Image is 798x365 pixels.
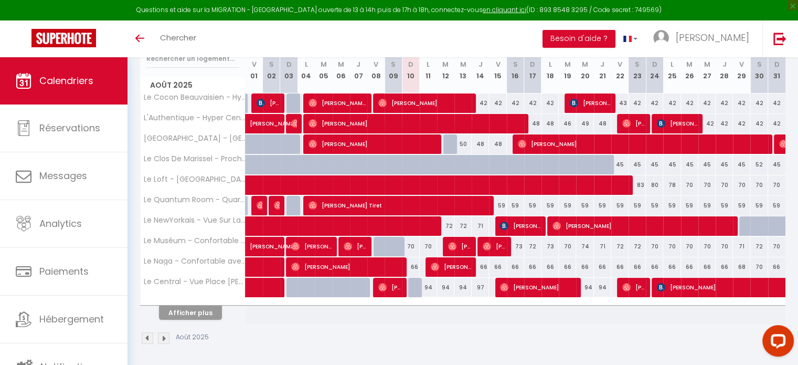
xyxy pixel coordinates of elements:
[576,278,593,297] div: 94
[308,195,487,215] span: [PERSON_NAME] Tiret
[500,277,575,297] span: [PERSON_NAME]
[754,321,798,365] iframe: LiveChat chat widget
[681,237,698,256] div: 70
[594,114,611,133] div: 48
[31,29,96,47] img: Super Booking
[541,93,559,113] div: 42
[142,237,247,245] span: Le Muséum - Confortable avec Vue sur la Cathédrale
[160,32,196,43] span: Chercher
[750,114,768,133] div: 42
[142,278,247,286] span: Le Central - Vue Place [PERSON_NAME]
[653,30,669,46] img: ...
[541,257,559,277] div: 66
[652,59,657,69] abbr: D
[142,155,247,163] span: Le Clos De Marissel - Proche aéroport
[472,278,489,297] div: 97
[716,237,733,256] div: 70
[402,257,419,277] div: 66
[541,237,559,256] div: 73
[559,257,576,277] div: 66
[489,257,506,277] div: 66
[663,237,680,256] div: 70
[576,237,593,256] div: 74
[663,155,680,174] div: 45
[698,114,716,133] div: 42
[297,47,315,93] th: 04
[437,47,454,93] th: 12
[500,216,540,236] span: [PERSON_NAME]
[716,93,733,113] div: 42
[408,59,413,69] abbr: D
[698,155,716,174] div: 45
[489,196,506,215] div: 59
[431,257,471,277] span: [PERSON_NAME]
[472,47,489,93] th: 14
[611,257,629,277] div: 66
[378,277,401,297] span: [PERSON_NAME]
[549,59,552,69] abbr: L
[704,59,710,69] abbr: M
[483,5,526,14] a: en cliquant ici
[629,257,646,277] div: 66
[646,155,663,174] div: 45
[489,47,506,93] th: 15
[645,20,762,57] a: ... [PERSON_NAME]
[594,237,611,256] div: 71
[576,257,593,277] div: 66
[646,237,663,256] div: 70
[750,196,768,215] div: 59
[698,257,716,277] div: 66
[274,195,280,215] span: [PERSON_NAME]
[442,59,449,69] abbr: M
[420,47,437,93] th: 11
[391,59,396,69] abbr: S
[768,257,785,277] div: 66
[142,93,247,101] span: Le Cocon Beauvaisien - Hyper Centre - Wifi - TV HD
[142,134,247,142] span: [GEOGRAPHIC_DATA] - [GEOGRAPHIC_DATA]
[507,47,524,93] th: 16
[768,47,785,93] th: 31
[483,236,506,256] span: [PERSON_NAME]
[594,196,611,215] div: 59
[385,47,402,93] th: 09
[611,47,629,93] th: 22
[39,217,82,230] span: Analytics
[367,47,385,93] th: 08
[768,155,785,174] div: 45
[524,257,541,277] div: 66
[246,47,263,93] th: 01
[733,93,750,113] div: 42
[565,59,571,69] abbr: M
[454,278,472,297] div: 94
[663,257,680,277] div: 66
[698,93,716,113] div: 42
[507,257,524,277] div: 66
[686,59,693,69] abbr: M
[716,114,733,133] div: 42
[420,278,437,297] div: 94
[374,59,378,69] abbr: V
[733,237,750,256] div: 71
[321,59,327,69] abbr: M
[507,196,524,215] div: 59
[716,47,733,93] th: 28
[308,134,435,154] span: [PERSON_NAME]
[629,237,646,256] div: 72
[594,257,611,277] div: 66
[39,121,100,134] span: Réservations
[146,49,239,68] input: Rechercher un logement...
[246,114,263,134] a: [PERSON_NAME]
[448,236,471,256] span: [PERSON_NAME]
[402,237,419,256] div: 70
[541,196,559,215] div: 59
[286,59,292,69] abbr: D
[454,47,472,93] th: 13
[489,93,506,113] div: 42
[454,134,472,154] div: 50
[269,59,274,69] abbr: S
[768,237,785,256] div: 70
[142,257,247,265] span: Le Naga - Confortable avec Vue sur la Cathédrale
[611,93,629,113] div: 43
[681,155,698,174] div: 45
[594,278,611,297] div: 94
